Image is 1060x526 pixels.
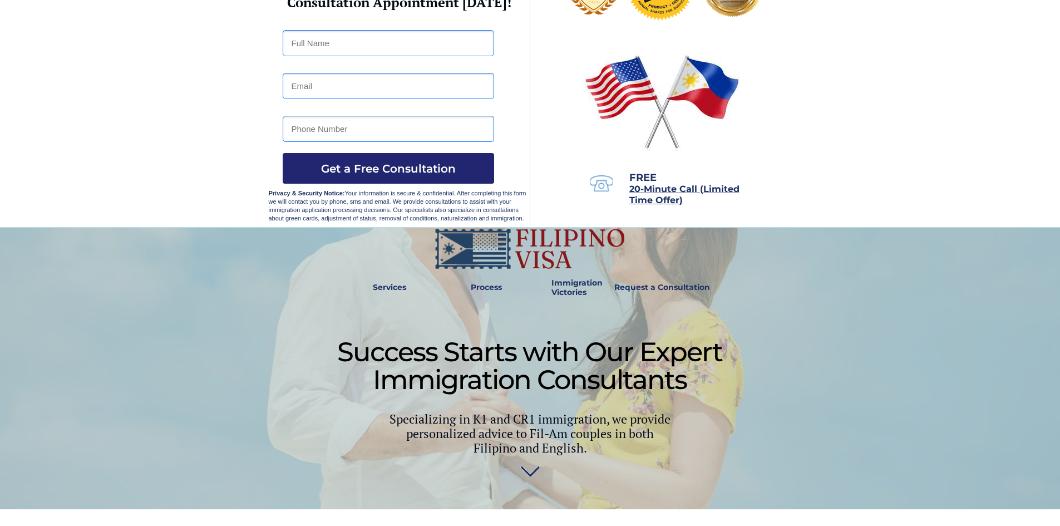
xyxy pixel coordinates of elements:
[390,411,670,456] span: Specializing in K1 and CR1 immigration, we provide personalized advice to Fil-Am couples in both ...
[629,184,739,205] span: 20-Minute Call (Limited Time Offer)
[283,30,494,56] input: Full Name
[547,275,584,301] a: Immigration Victories
[269,190,526,222] span: Your information is secure & confidential. After completing this form we will contact you by phon...
[366,275,414,301] a: Services
[609,275,715,301] a: Request a Consultation
[283,116,494,142] input: Phone Number
[465,275,507,301] a: Process
[283,162,494,175] span: Get a Free Consultation
[551,278,603,297] strong: Immigration Victories
[629,171,657,184] span: FREE
[471,282,502,292] strong: Process
[629,185,739,205] a: 20-Minute Call (Limited Time Offer)
[269,190,345,196] strong: Privacy & Security Notice:
[283,73,494,99] input: Email
[337,336,722,396] span: Success Starts with Our Expert Immigration Consultants
[614,282,710,292] strong: Request a Consultation
[283,153,494,184] button: Get a Free Consultation
[373,282,406,292] strong: Services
